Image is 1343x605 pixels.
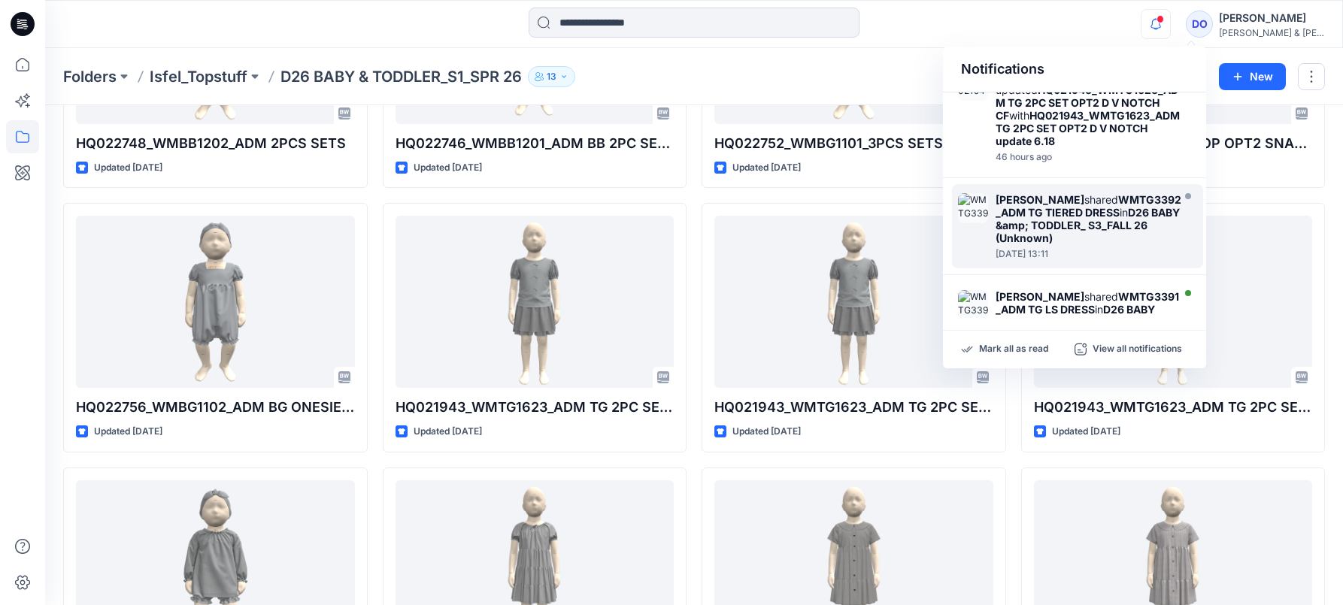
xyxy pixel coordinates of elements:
div: has updated with [996,71,1182,147]
p: Updated [DATE] [94,160,162,176]
p: 13 [547,68,556,85]
p: Updated [DATE] [732,160,801,176]
img: WMTG3392_ADM TG TIERED DRESS [958,193,988,223]
p: HQ021943_WMTG1623_ADM TG 2PC SET OPT E [1034,397,1313,418]
a: Isfel_Topstuff [150,66,247,87]
img: WMTG3391_ADM TG LS DRESS [958,290,988,320]
p: D26 BABY & TODDLER_S1_SPR 26 [280,66,522,87]
p: Mark all as read [979,343,1048,356]
button: New [1219,63,1286,90]
p: HQ022752_WMBG1101_3PCS SETS TOP.BOTTOM [714,133,993,154]
p: Updated [DATE] [732,424,801,440]
p: HQ022748_WMBB1202_ADM 2PCS SETS [76,133,355,154]
p: HQ021943_WMTG1623_ADM TG 2PC SET OPT D OUTSIDE BINDING [396,397,675,418]
a: HQ022756_WMBG1102_ADM BG ONESIES W.HEAD BAND [76,216,355,388]
div: shared in [996,193,1182,244]
strong: D26 BABY &amp; TODDLER_ S3_FALL 26 (Unknown) [996,206,1180,244]
strong: HQ021943_WMTG1623_ADM TG 2PC SET OPT2 D V NOTCH CF [996,83,1178,122]
p: Updated [DATE] [414,160,482,176]
strong: WMTG3392_ADM TG TIERED DRESS [996,193,1181,219]
strong: WMTG3391_ADM TG LS DRESS [996,290,1179,316]
a: Folders [63,66,117,87]
div: Wednesday, September 03, 2025 18:04 [996,152,1182,162]
p: HQ022746_WMBB1201_ADM BB 2PC SETS HALFMOON BACK [396,133,675,154]
p: HQ021943_WMTG1623_ADM TG 2PC SET OPT D INSIDE BINDING [714,397,993,418]
div: shared in [996,290,1182,341]
p: Updated [DATE] [414,424,482,440]
div: [PERSON_NAME] & [PERSON_NAME] [1219,27,1324,38]
div: DO [1186,11,1213,38]
div: Notifications [943,47,1206,92]
strong: [PERSON_NAME] [996,290,1084,303]
a: HQ021943_WMTG1623_ADM TG 2PC SET OPT D OUTSIDE BINDING [396,216,675,388]
button: 13 [528,66,575,87]
p: View all notifications [1093,343,1182,356]
p: HQ022756_WMBG1102_ADM BG ONESIES W.HEAD BAND [76,397,355,418]
p: Updated [DATE] [1052,424,1120,440]
div: [PERSON_NAME] [1219,9,1324,27]
strong: HQ021943_WMTG1623_ADM TG 2PC SET OPT2 D V NOTCH update 6.18 [996,109,1180,147]
strong: [PERSON_NAME] [996,193,1084,206]
p: Updated [DATE] [94,424,162,440]
a: HQ021943_WMTG1623_ADM TG 2PC SET OPT D INSIDE BINDING [714,216,993,388]
div: Wednesday, September 03, 2025 13:11 [996,249,1182,259]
